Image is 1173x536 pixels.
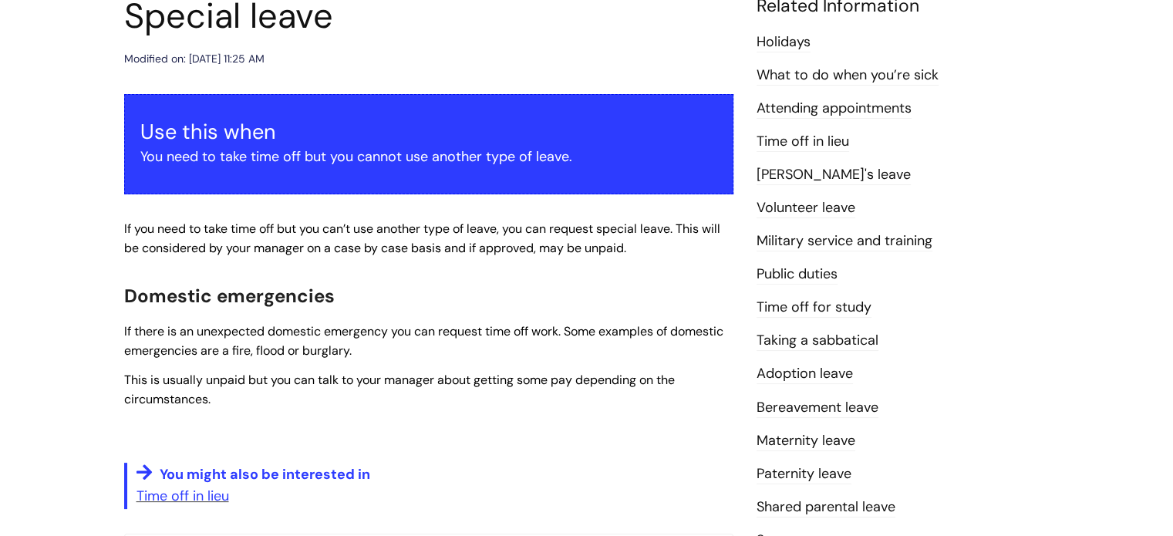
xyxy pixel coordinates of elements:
span: You might also be interested in [160,465,370,484]
h3: Use this when [140,120,717,144]
a: Public duties [757,265,838,285]
a: What to do when you’re sick [757,66,939,86]
a: Shared parental leave [757,497,895,517]
a: Bereavement leave [757,398,878,418]
p: You need to take time off but you cannot use another type of leave. [140,144,717,169]
a: Taking a sabbatical [757,331,878,351]
a: Military service and training [757,231,932,251]
a: Time off in lieu [137,487,229,505]
span: If there is an unexpected domestic emergency you can request time off work. Some examples of dome... [124,323,723,359]
span: If you need to take time off but you can’t use another type of leave, you can request special lea... [124,221,720,256]
a: Time off for study [757,298,871,318]
a: [PERSON_NAME]'s leave [757,165,911,185]
span: Domestic emergencies [124,284,335,308]
a: Volunteer leave [757,198,855,218]
a: Paternity leave [757,464,851,484]
a: Attending appointments [757,99,912,119]
a: Time off in lieu [757,132,849,152]
a: Holidays [757,32,811,52]
a: Adoption leave [757,364,853,384]
div: Modified on: [DATE] 11:25 AM [124,49,265,69]
span: This is usually unpaid but you can talk to your manager about getting some pay depending on the c... [124,372,675,407]
a: Maternity leave [757,431,855,451]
